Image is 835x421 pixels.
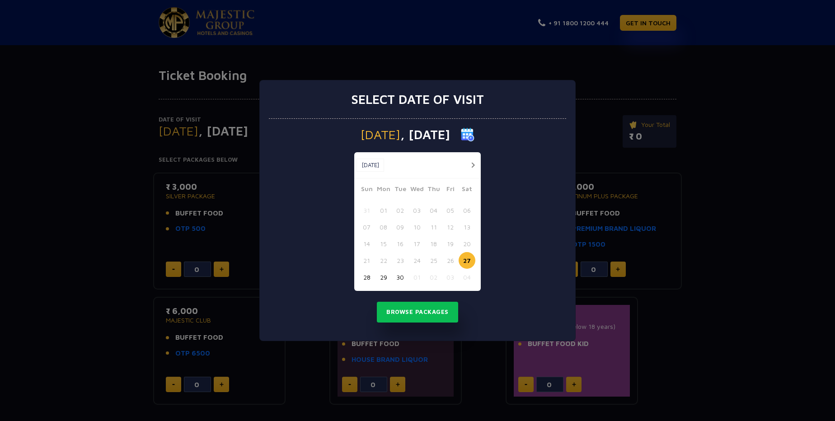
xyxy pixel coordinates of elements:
button: 22 [375,252,392,269]
button: [DATE] [357,159,384,172]
span: Tue [392,184,408,196]
button: 07 [358,219,375,235]
button: 02 [392,202,408,219]
button: 29 [375,269,392,285]
button: 04 [425,202,442,219]
button: 20 [459,235,475,252]
span: Sun [358,184,375,196]
span: Thu [425,184,442,196]
button: 03 [442,269,459,285]
button: 30 [392,269,408,285]
button: 03 [408,202,425,219]
button: 10 [408,219,425,235]
span: Fri [442,184,459,196]
button: 27 [459,252,475,269]
button: Browse Packages [377,302,458,323]
button: 11 [425,219,442,235]
button: 02 [425,269,442,285]
button: 23 [392,252,408,269]
button: 09 [392,219,408,235]
button: 21 [358,252,375,269]
button: 01 [408,269,425,285]
button: 08 [375,219,392,235]
button: 01 [375,202,392,219]
button: 28 [358,269,375,285]
button: 24 [408,252,425,269]
span: [DATE] [361,128,400,141]
button: 12 [442,219,459,235]
button: 05 [442,202,459,219]
button: 14 [358,235,375,252]
button: 18 [425,235,442,252]
button: 25 [425,252,442,269]
button: 16 [392,235,408,252]
button: 17 [408,235,425,252]
span: Wed [408,184,425,196]
button: 13 [459,219,475,235]
span: , [DATE] [400,128,450,141]
span: Sat [459,184,475,196]
button: 19 [442,235,459,252]
button: 31 [358,202,375,219]
button: 04 [459,269,475,285]
span: Mon [375,184,392,196]
button: 15 [375,235,392,252]
button: 06 [459,202,475,219]
img: calender icon [461,128,474,141]
h3: Select date of visit [351,92,484,107]
button: 26 [442,252,459,269]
